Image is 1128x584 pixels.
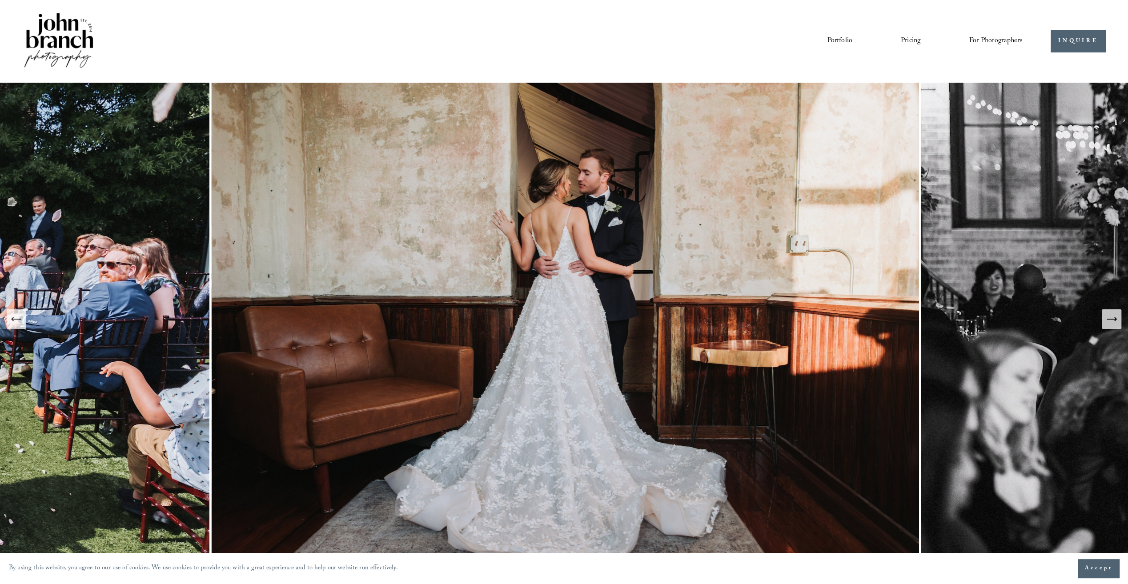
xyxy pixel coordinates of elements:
a: Portfolio [827,34,852,49]
button: Next Slide [1102,309,1121,329]
button: Accept [1078,559,1119,578]
a: INQUIRE [1051,30,1105,52]
span: For Photographers [969,34,1023,48]
img: John Branch IV Photography [23,11,95,71]
span: Accept [1084,564,1112,573]
p: By using this website, you agree to our use of cookies. We use cookies to provide you with a grea... [9,562,398,575]
a: Pricing [901,34,921,49]
button: Previous Slide [7,309,26,329]
img: Raleigh Wedding Photographer [212,83,921,556]
a: folder dropdown [969,34,1023,49]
